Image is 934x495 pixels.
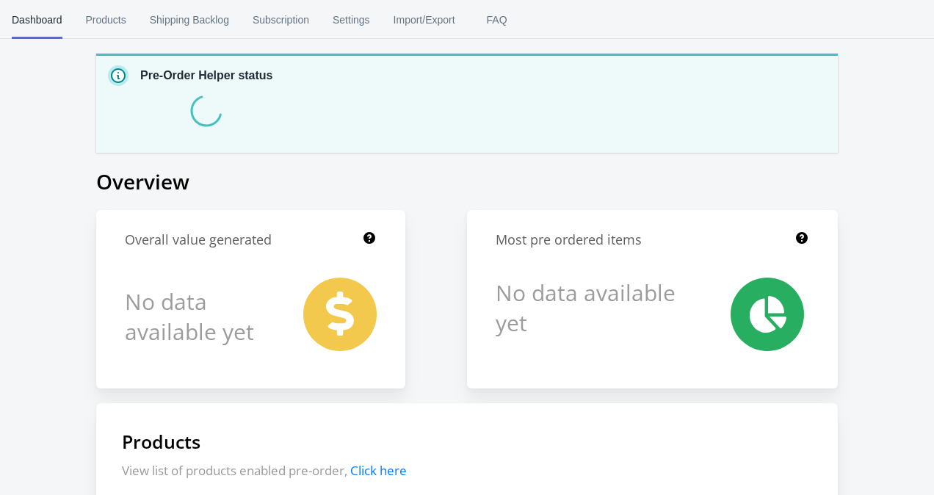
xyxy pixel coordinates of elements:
h1: Most pre ordered items [496,231,642,249]
span: Click here [350,462,407,479]
h1: No data available yet [125,278,272,355]
span: FAQ [479,1,515,39]
h1: Overall value generated [125,231,272,249]
span: Dashboard [12,1,62,39]
span: Shipping Backlog [150,1,229,39]
span: Products [86,1,126,39]
span: Settings [333,1,370,39]
h1: Products [122,429,812,454]
p: Pre-Order Helper status [140,67,273,84]
h1: No data available yet [496,278,678,338]
span: Subscription [253,1,309,39]
h1: Overview [96,167,838,195]
p: View list of products enabled pre-order, [122,462,812,479]
span: Import/Export [394,1,455,39]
